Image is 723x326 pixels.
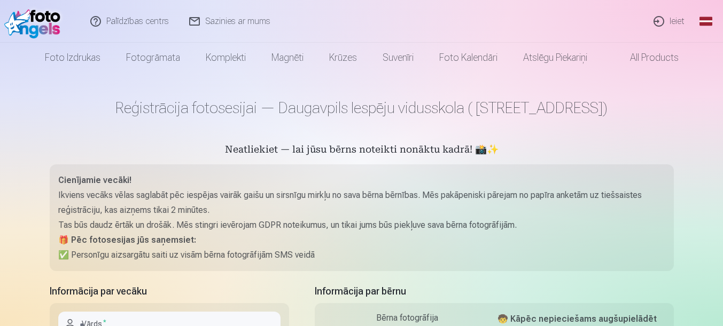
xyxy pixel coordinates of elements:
strong: 🎁 Pēc fotosesijas jūs saņemsiet: [58,235,196,245]
h1: Reģistrācija fotosesijai — Daugavpils Iespēju vidusskola ( [STREET_ADDRESS]) [50,98,674,117]
a: Foto izdrukas [32,43,113,73]
p: Tas būs daudz ērtāk un drošāk. Mēs stingri ievērojam GDPR noteikumus, un tikai jums būs piekļuve ... [58,218,665,233]
h5: Informācija par vecāku [50,284,289,299]
p: Ikviens vecāks vēlas saglabāt pēc iespējas vairāk gaišu un sirsnīgu mirkļu no sava bērna bērnības... [58,188,665,218]
strong: Cienījamie vecāki! [58,175,131,185]
a: Atslēgu piekariņi [510,43,600,73]
h5: Neatliekiet — lai jūsu bērns noteikti nonāktu kadrā! 📸✨ [50,143,674,158]
a: Komplekti [193,43,259,73]
h5: Informācija par bērnu [315,284,674,299]
p: ✅ Personīgu aizsargātu saiti uz visām bērna fotogrāfijām SMS veidā [58,248,665,263]
a: Krūzes [316,43,370,73]
div: Bērna fotogrāfija [323,312,491,324]
a: All products [600,43,691,73]
img: /fa1 [4,4,66,38]
a: Magnēti [259,43,316,73]
a: Fotogrāmata [113,43,193,73]
a: Suvenīri [370,43,426,73]
a: Foto kalendāri [426,43,510,73]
